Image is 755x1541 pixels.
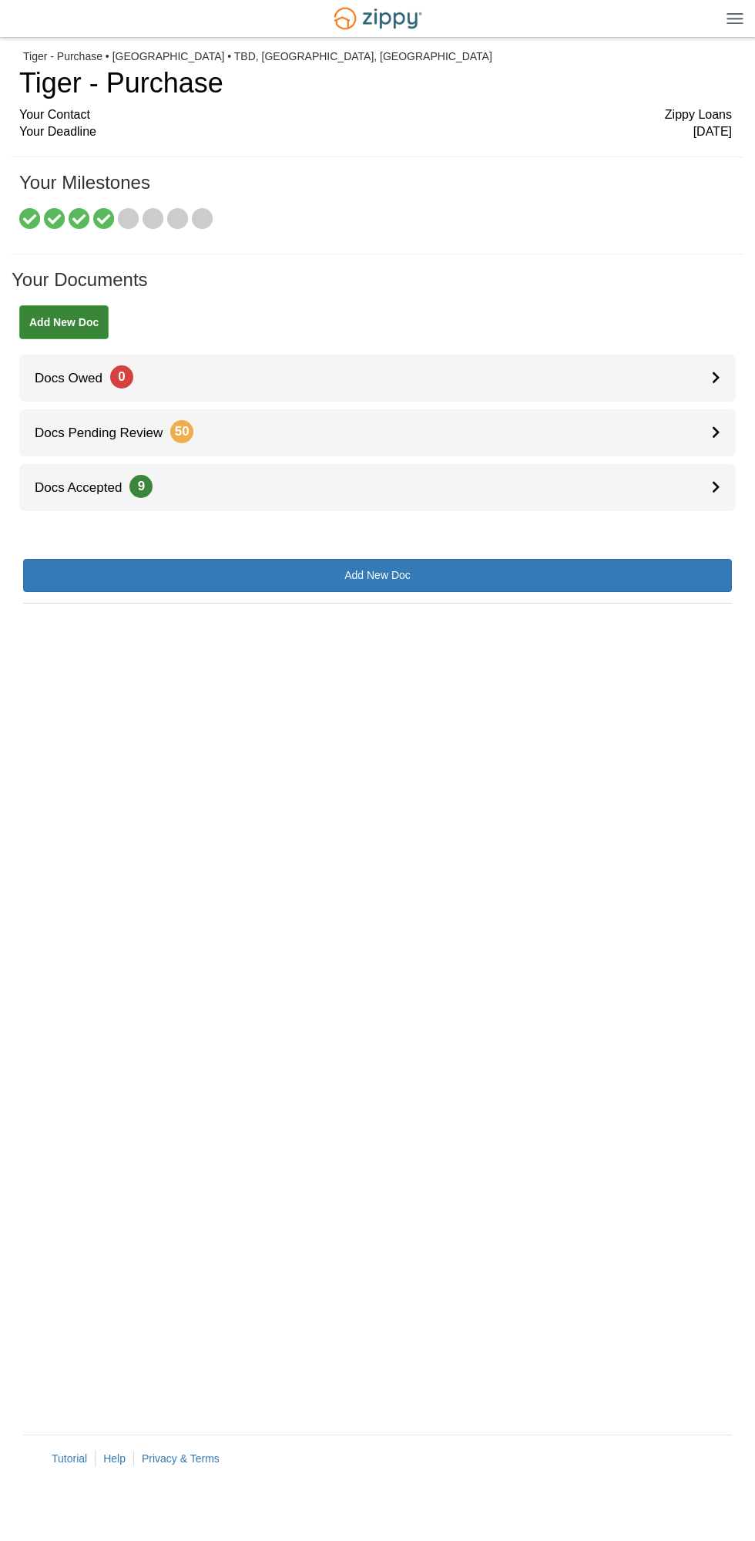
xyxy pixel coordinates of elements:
[52,1452,87,1465] a: Tutorial
[110,365,133,389] span: 0
[19,355,736,402] a: Docs Owed0
[693,123,732,141] span: [DATE]
[19,480,153,495] span: Docs Accepted
[19,123,732,141] div: Your Deadline
[19,305,109,339] a: Add New Doc
[19,409,736,456] a: Docs Pending Review50
[19,68,732,99] h1: Tiger - Purchase
[19,173,732,208] h1: Your Milestones
[726,12,743,24] img: Mobile Dropdown Menu
[19,106,732,124] div: Your Contact
[19,464,736,511] a: Docs Accepted9
[170,420,193,443] span: 50
[103,1452,126,1465] a: Help
[23,559,732,592] a: Add New Doc
[23,50,732,63] div: Tiger - Purchase • [GEOGRAPHIC_DATA] • TBD, [GEOGRAPHIC_DATA], [GEOGRAPHIC_DATA]
[19,426,193,440] span: Docs Pending Review
[19,371,133,385] span: Docs Owed
[665,106,732,124] span: Zippy Loans
[12,270,743,305] h1: Your Documents
[129,475,153,498] span: 9
[142,1452,220,1465] a: Privacy & Terms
